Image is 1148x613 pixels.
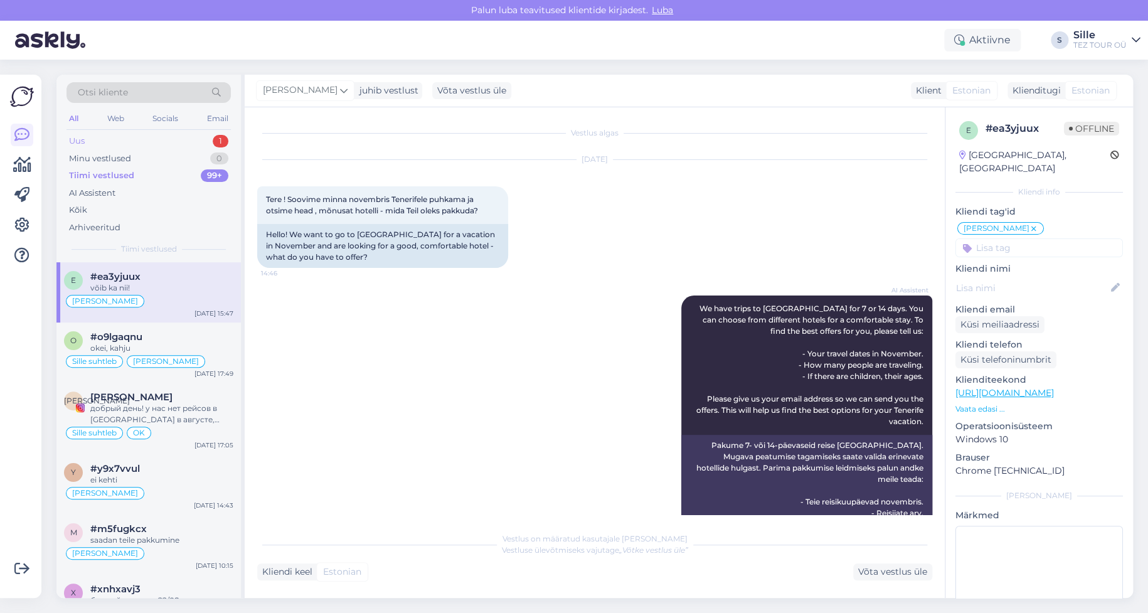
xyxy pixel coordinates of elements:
[432,82,511,99] div: Võta vestlus üle
[69,135,85,147] div: Uus
[64,396,130,405] span: [PERSON_NAME]
[956,281,1108,295] input: Lisa nimi
[881,285,928,295] span: AI Assistent
[955,433,1123,446] p: Windows 10
[105,110,127,127] div: Web
[72,489,138,497] span: [PERSON_NAME]
[1073,40,1127,50] div: TEZ TOUR OÜ
[323,565,361,578] span: Estonian
[955,351,1056,368] div: Küsi telefoninumbrit
[90,523,147,535] span: #m5fugkcx
[257,565,312,578] div: Kliendi keel
[90,392,173,403] span: Яна Роздорожня
[72,550,138,557] span: [PERSON_NAME]
[959,149,1110,175] div: [GEOGRAPHIC_DATA], [GEOGRAPHIC_DATA]
[261,269,308,278] span: 14:46
[955,490,1123,501] div: [PERSON_NAME]
[696,304,925,426] span: We have trips to [GEOGRAPHIC_DATA] for 7 or 14 days. You can choose from different hotels for a c...
[966,125,971,135] span: e
[201,169,228,182] div: 99+
[150,110,181,127] div: Socials
[194,440,233,450] div: [DATE] 17:05
[69,187,115,200] div: AI Assistent
[952,84,991,97] span: Estonian
[257,127,932,139] div: Vestlus algas
[955,403,1123,415] p: Vaata edasi ...
[10,85,34,109] img: Askly Logo
[502,545,688,555] span: Vestluse ülevõtmiseks vajutage
[133,358,199,365] span: [PERSON_NAME]
[354,84,418,97] div: juhib vestlust
[955,387,1054,398] a: [URL][DOMAIN_NAME]
[944,29,1021,51] div: Aktiivne
[955,451,1123,464] p: Brauser
[964,225,1029,232] span: [PERSON_NAME]
[69,221,120,234] div: Arhiveeritud
[69,169,134,182] div: Tiimi vestlused
[648,4,677,16] span: Luba
[955,186,1123,198] div: Kliendi info
[69,152,131,165] div: Minu vestlused
[1073,30,1140,50] a: SilleTEZ TOUR OÜ
[257,224,508,268] div: Hello! We want to go to [GEOGRAPHIC_DATA] for a vacation in November and are looking for a good, ...
[955,316,1044,333] div: Küsi meiliaadressi
[955,205,1123,218] p: Kliendi tag'id
[955,509,1123,522] p: Märkmed
[1073,30,1127,40] div: Sille
[70,528,77,537] span: m
[955,303,1123,316] p: Kliendi email
[90,271,141,282] span: #ea3yjuux
[1071,84,1110,97] span: Estonian
[257,154,932,165] div: [DATE]
[955,420,1123,433] p: Operatsioonisüsteem
[72,429,117,437] span: Sille suhtleb
[955,238,1123,257] input: Lisa tag
[66,110,81,127] div: All
[69,204,87,216] div: Kõik
[90,584,141,595] span: #xnhxavj3
[71,467,76,477] span: y
[955,373,1123,386] p: Klienditeekond
[72,297,138,305] span: [PERSON_NAME]
[90,474,233,486] div: ei kehti
[78,86,128,99] span: Otsi kliente
[194,369,233,378] div: [DATE] 17:49
[1064,122,1119,136] span: Offline
[90,331,142,343] span: #o9lgaqnu
[71,275,76,285] span: e
[194,309,233,318] div: [DATE] 15:47
[90,282,233,294] div: võib ka nii!
[502,534,688,543] span: Vestlus on määratud kasutajale [PERSON_NAME]
[213,135,228,147] div: 1
[72,358,117,365] span: Sille suhtleb
[90,403,233,425] div: добрый день! у нас нет рейсов в [GEOGRAPHIC_DATA] в августе, можем предложить Турцию!
[133,429,145,437] span: OK
[955,338,1123,351] p: Kliendi telefon
[90,535,233,546] div: saadan teile pakkumine
[1007,84,1061,97] div: Klienditugi
[955,464,1123,477] p: Chrome [TECHNICAL_ID]
[1051,31,1068,49] div: S
[955,262,1123,275] p: Kliendi nimi
[90,595,233,606] div: ближайшая дата 22/08
[853,563,932,580] div: Võta vestlus üle
[619,545,688,555] i: „Võtke vestlus üle”
[121,243,177,255] span: Tiimi vestlused
[911,84,942,97] div: Klient
[71,588,76,597] span: x
[210,152,228,165] div: 0
[205,110,231,127] div: Email
[986,121,1064,136] div: # ea3yjuux
[70,336,77,345] span: o
[194,501,233,510] div: [DATE] 14:43
[90,463,140,474] span: #y9x7vvul
[263,83,337,97] span: [PERSON_NAME]
[196,561,233,570] div: [DATE] 10:15
[266,195,478,215] span: Tere ! Soovime minna novembris Tenerifele puhkama ja otsime head , mõnusat hotelli - mida Teil ol...
[681,435,932,580] div: Pakume 7- või 14-päevaseid reise [GEOGRAPHIC_DATA]. Mugava peatumise tagamiseks saate valida erin...
[90,343,233,354] div: okei, kahju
